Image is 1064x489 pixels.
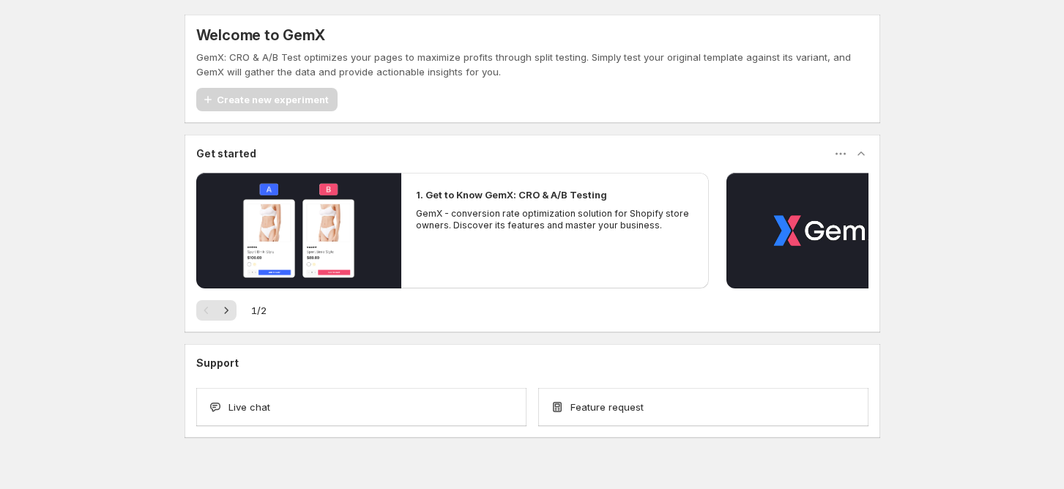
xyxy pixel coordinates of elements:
[196,50,868,79] p: GemX: CRO & A/B Test optimizes your pages to maximize profits through split testing. Simply test ...
[196,356,239,370] h3: Support
[570,400,644,414] span: Feature request
[196,146,256,161] h3: Get started
[251,303,267,318] span: 1 / 2
[228,400,270,414] span: Live chat
[416,187,607,202] h2: 1. Get to Know GemX: CRO & A/B Testing
[416,208,694,231] p: GemX - conversion rate optimization solution for Shopify store owners. Discover its features and ...
[196,26,325,44] h5: Welcome to GemX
